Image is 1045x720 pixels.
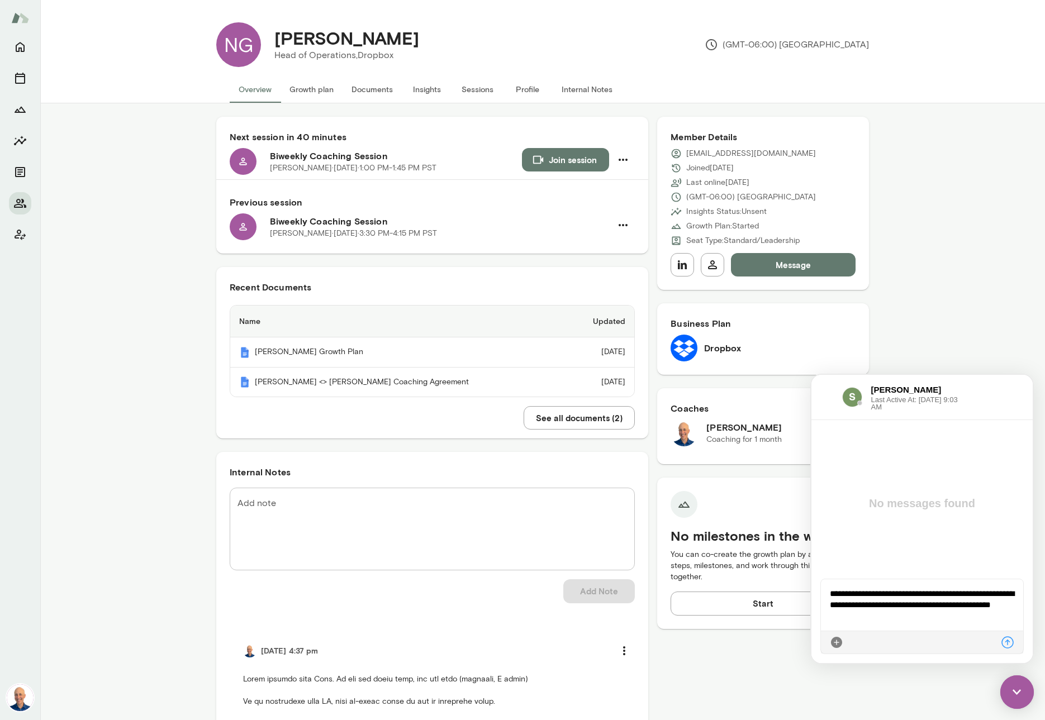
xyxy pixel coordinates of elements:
[671,130,856,144] h6: Member Details
[502,76,553,103] button: Profile
[522,148,609,171] button: Join session
[230,368,566,397] th: [PERSON_NAME] <> [PERSON_NAME] Coaching Agreement
[239,376,250,388] img: Mento
[230,280,635,294] h6: Recent Documents
[566,368,634,397] td: [DATE]
[9,67,31,89] button: Sessions
[18,261,32,274] div: Attach
[343,76,402,103] button: Documents
[402,76,452,103] button: Insights
[671,549,856,583] p: You can co-create the growth plan by adding steps, milestones, and work through things together.
[686,163,734,174] p: Joined [DATE]
[9,36,31,58] button: Home
[671,527,856,545] h5: No milestones in the works
[189,261,203,274] div: Send Message
[60,9,148,21] h6: [PERSON_NAME]
[686,221,759,232] p: Growth Plan: Started
[274,27,419,49] h4: [PERSON_NAME]
[9,192,31,214] button: Members
[566,306,634,337] th: Updated
[230,130,635,144] h6: Next session in 40 minutes
[686,192,816,203] p: (GMT-06:00) [GEOGRAPHIC_DATA]
[9,161,31,183] button: Documents
[60,21,148,36] span: Last Active At: [DATE] 9:03 AM
[9,98,31,121] button: Growth Plan
[230,306,566,337] th: Name
[671,317,856,330] h6: Business Plan
[230,196,635,209] h6: Previous session
[270,214,611,228] h6: Biweekly Coaching Session
[261,645,318,656] h6: [DATE] 4:37 pm
[731,253,856,276] button: Message
[671,592,856,615] button: Start
[524,406,635,430] button: See all documents (2)
[705,38,869,51] p: (GMT-06:00) [GEOGRAPHIC_DATA]
[452,76,502,103] button: Sessions
[553,76,621,103] button: Internal Notes
[270,149,522,163] h6: Biweekly Coaching Session
[270,163,436,174] p: [PERSON_NAME] · [DATE] · 1:00 PM-1:45 PM PST
[7,684,34,711] img: Mark Lazen
[566,337,634,368] td: [DATE]
[671,402,856,415] h6: Coaches
[706,421,782,434] h6: [PERSON_NAME]
[270,228,437,239] p: [PERSON_NAME] · [DATE] · 3:30 PM-4:15 PM PST
[281,76,343,103] button: Growth plan
[686,206,767,217] p: Insights Status: Unsent
[9,223,31,246] button: Client app
[31,12,51,32] img: data:image/png;base64,iVBORw0KGgoAAAANSUhEUgAAAMgAAADICAYAAACtWK6eAAAAAXNSR0IArs4c6QAAD7JJREFUeF7...
[686,177,749,188] p: Last online [DATE]
[274,49,419,62] p: Head of Operations, Dropbox
[612,639,636,662] button: more
[704,341,741,355] h6: Dropbox
[230,337,566,368] th: [PERSON_NAME] Growth Plan
[216,22,261,67] div: NG
[9,130,31,152] button: Insights
[671,419,697,446] img: Mark Lazen
[706,434,782,445] p: Coaching for 1 month
[11,7,29,28] img: Mento
[686,148,816,159] p: [EMAIL_ADDRESS][DOMAIN_NAME]
[230,76,281,103] button: Overview
[686,235,800,246] p: Seat Type: Standard/Leadership
[243,644,256,657] img: Mark Lazen
[239,347,250,358] img: Mento
[230,465,635,479] h6: Internal Notes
